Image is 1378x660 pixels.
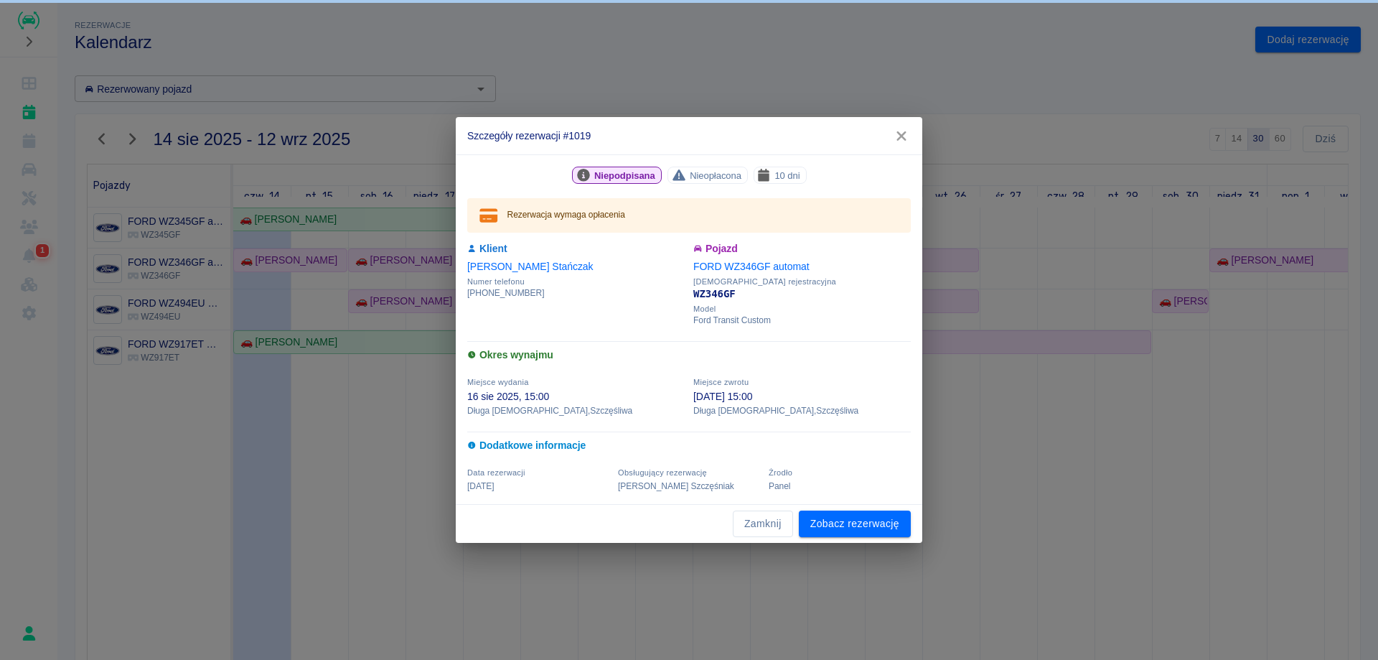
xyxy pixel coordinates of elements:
[769,468,792,477] span: Żrodło
[693,277,911,287] span: [DEMOGRAPHIC_DATA] rejestracyjna
[467,378,529,386] span: Miejsce wydania
[456,117,922,154] h2: Szczegóły rezerwacji #1019
[733,511,793,537] button: Zamknij
[467,348,911,363] h6: Okres wynajmu
[693,378,749,386] span: Miejsce zwrotu
[467,261,594,272] a: [PERSON_NAME] Stańczak
[693,261,810,272] a: FORD WZ346GF automat
[467,404,685,417] p: Długa [DEMOGRAPHIC_DATA] , Szczęśliwa
[507,203,625,228] div: Rezerwacja wymaga opłacenia
[467,480,609,493] p: [DATE]
[467,287,685,299] p: [PHONE_NUMBER]
[693,241,911,256] h6: Pojazd
[618,480,760,493] p: [PERSON_NAME] Szczęśniak
[769,480,911,493] p: Panel
[693,287,911,302] p: WZ346GF
[684,168,747,183] span: Nieopłacona
[589,168,661,183] span: Niepodpisana
[467,389,685,404] p: 16 sie 2025, 15:00
[618,468,707,477] span: Obsługujący rezerwację
[693,389,911,404] p: [DATE] 15:00
[467,277,685,287] span: Numer telefonu
[693,404,911,417] p: Długa [DEMOGRAPHIC_DATA] , Szczęśliwa
[799,511,911,537] a: Zobacz rezerwację
[467,241,685,256] h6: Klient
[693,305,911,314] span: Model
[693,314,911,327] p: Ford Transit Custom
[769,168,805,183] span: 10 dni
[467,468,525,477] span: Data rezerwacji
[467,438,911,453] h6: Dodatkowe informacje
